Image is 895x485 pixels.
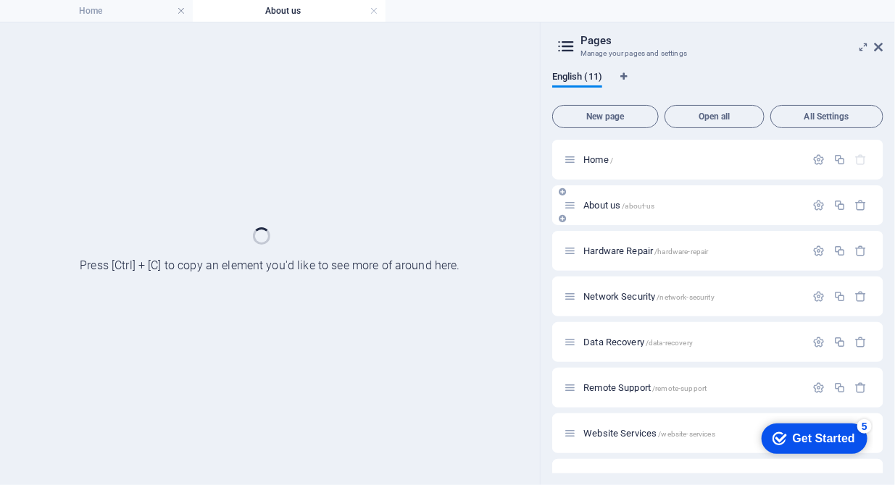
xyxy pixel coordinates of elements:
div: Get Started 5 items remaining, 0% complete [12,7,117,38]
div: Settings [812,245,825,257]
div: Remove [855,336,867,348]
h4: About us [193,3,386,19]
div: Duplicate [833,290,846,303]
div: Duplicate [833,153,846,166]
div: Settings [812,336,825,348]
div: Remote Support/remote-support [579,383,805,392]
div: Duplicate [833,336,846,348]
div: Remove [855,381,867,394]
span: All Settings [777,112,877,121]
div: Home/ [579,155,805,164]
div: Settings [812,290,825,303]
div: Duplicate [833,473,846,485]
span: /about-us [622,202,654,210]
span: Click to open page [583,428,715,439]
span: Click to open page [583,245,708,256]
div: The startpage cannot be deleted [855,153,867,166]
div: Duplicate [833,199,846,211]
span: Click to open page [583,154,613,165]
span: /data-recovery [646,339,693,347]
div: Data Recovery/data-recovery [579,337,805,347]
div: Duplicate [833,245,846,257]
div: Settings [812,473,825,485]
div: Get Started [43,16,105,29]
div: Settings [812,199,825,211]
h2: Pages [580,34,883,47]
div: Settings [812,381,825,394]
button: All Settings [770,105,883,128]
button: Open all [665,105,765,128]
div: Remove [855,245,867,257]
span: New page [559,112,652,121]
span: /network-security [657,293,714,301]
div: Network Security/network-security [579,292,805,301]
span: /website-services [658,430,715,438]
span: Open all [671,112,758,121]
span: / [610,156,613,164]
span: Click to open page [583,200,654,211]
div: About us/about-us [579,201,805,210]
span: English (11) [552,68,602,88]
div: Website Services/website-services [579,429,805,438]
span: /remote-support [652,384,707,392]
div: Remove [855,199,867,211]
div: Remove [855,473,867,485]
div: Hardware Repair/hardware-repair [579,246,805,256]
div: Remove [855,290,867,303]
div: Duplicate [833,381,846,394]
span: /hardware-repair [654,248,708,256]
button: New page [552,105,659,128]
h3: Manage your pages and settings [580,47,854,60]
div: Settings [812,153,825,166]
span: Click to open page [583,382,707,393]
div: 5 [107,3,122,17]
span: Click to open page [583,337,693,347]
span: Click to open page [583,291,715,302]
div: Language Tabs [552,72,883,99]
